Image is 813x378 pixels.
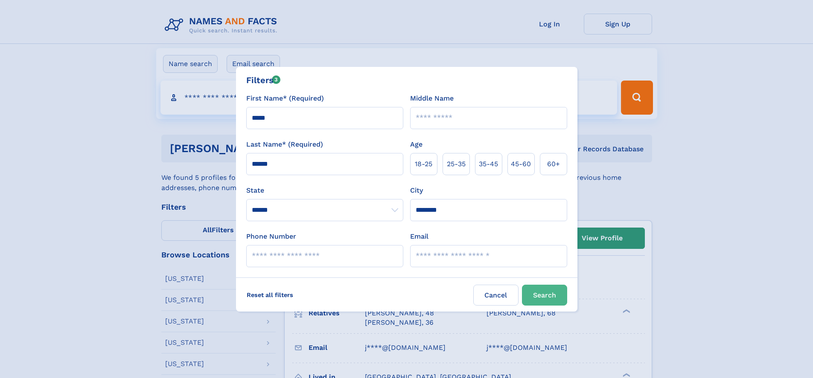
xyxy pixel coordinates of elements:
[410,139,423,150] label: Age
[447,159,466,169] span: 25‑35
[410,231,428,242] label: Email
[241,285,299,305] label: Reset all filters
[246,231,296,242] label: Phone Number
[473,285,519,306] label: Cancel
[415,159,432,169] span: 18‑25
[410,93,454,104] label: Middle Name
[511,159,531,169] span: 45‑60
[246,185,403,196] label: State
[246,139,323,150] label: Last Name* (Required)
[547,159,560,169] span: 60+
[479,159,498,169] span: 35‑45
[522,285,567,306] button: Search
[410,185,423,196] label: City
[246,74,281,87] div: Filters
[246,93,324,104] label: First Name* (Required)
